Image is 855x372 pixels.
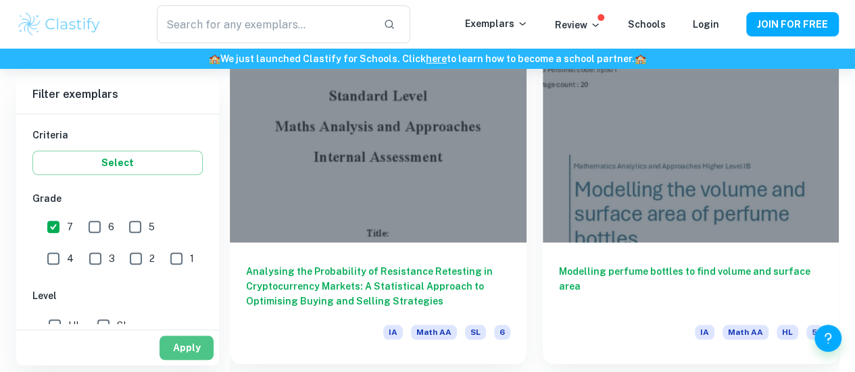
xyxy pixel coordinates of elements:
h6: Level [32,288,203,303]
a: Schools [628,19,666,30]
button: Apply [160,336,214,360]
button: JOIN FOR FREE [746,12,839,36]
h6: Criteria [32,128,203,142]
span: 5 [806,325,823,340]
button: Select [32,151,203,175]
span: 6 [494,325,510,340]
p: Review [555,18,601,32]
h6: We just launched Clastify for Schools. Click to learn how to become a school partner. [3,51,852,66]
span: 6 [108,219,114,234]
span: 🏫 [635,53,646,64]
p: Exemplars [465,16,528,31]
span: 4 [67,251,74,266]
span: Math AA [411,325,457,340]
span: SL [117,318,128,333]
input: Search for any exemplars... [157,5,373,43]
img: Clastify logo [16,11,102,38]
button: Help and Feedback [814,325,841,352]
a: Login [693,19,719,30]
span: HL [777,325,798,340]
span: SL [465,325,486,340]
span: IA [695,325,714,340]
span: 3 [109,251,115,266]
span: 1 [190,251,194,266]
span: 🏫 [209,53,220,64]
h6: Analysing the Probability of Resistance Retesting in Cryptocurrency Markets: A Statistical Approa... [246,264,510,309]
span: 2 [149,251,155,266]
a: Modelling perfume bottles to find volume and surface areaIAMath AAHL5 [543,20,839,364]
h6: Filter exemplars [16,76,219,113]
span: HL [68,318,81,333]
span: Math AA [723,325,768,340]
a: Analysing the Probability of Resistance Retesting in Cryptocurrency Markets: A Statistical Approa... [230,20,527,364]
a: here [426,53,447,64]
span: IA [383,325,403,340]
h6: Modelling perfume bottles to find volume and surface area [559,264,823,309]
span: 7 [67,219,73,234]
span: 5 [149,219,155,234]
h6: Grade [32,191,203,206]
